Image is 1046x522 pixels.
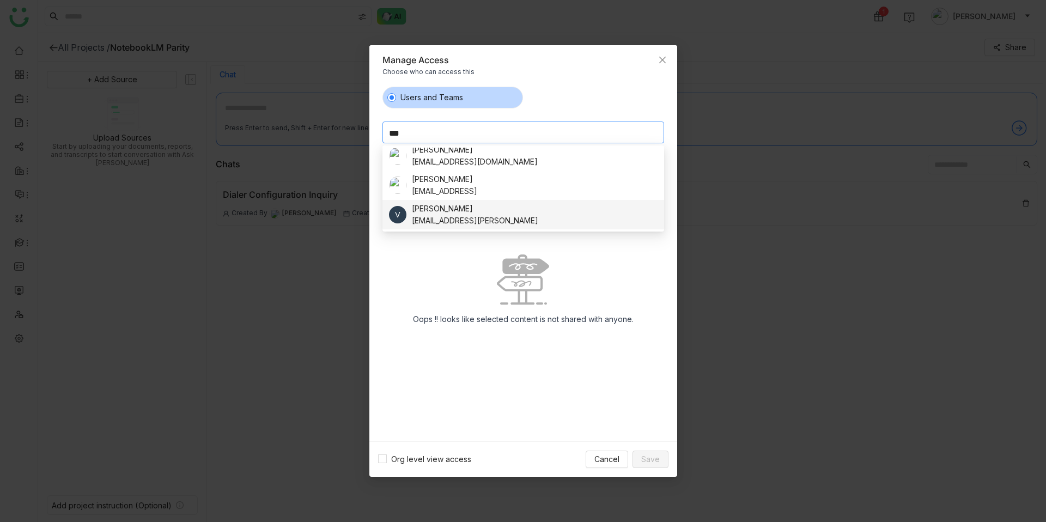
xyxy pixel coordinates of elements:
[389,147,406,165] img: 662a3b140672a209260f2d9b
[382,54,449,66] div: Manage Access
[382,171,664,200] nz-option-item: Veena Pulicharla
[389,206,406,223] div: V
[412,203,538,215] div: [PERSON_NAME]
[387,453,476,465] span: Org level view access
[633,451,668,468] button: Save
[412,185,477,197] div: [EMAIL_ADDRESS]
[648,45,677,75] button: Close
[412,144,538,156] div: [PERSON_NAME]
[586,451,628,468] button: Cancel
[594,453,619,465] span: Cancel
[412,156,538,168] div: [EMAIL_ADDRESS][DOMAIN_NAME]
[404,305,642,334] div: Oops !! looks like selected content is not shared with anyone.
[396,92,467,104] span: Users and Teams
[497,254,549,305] img: No data
[382,66,664,78] div: Choose who can access this
[389,177,406,194] img: 619b7b4f13e9234403e7079e
[382,200,664,229] nz-option-item: Veena Pulicharla
[382,141,664,171] nz-option-item: Veena Pulicharla
[412,215,538,227] div: [EMAIL_ADDRESS][PERSON_NAME]
[412,173,477,185] div: [PERSON_NAME]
